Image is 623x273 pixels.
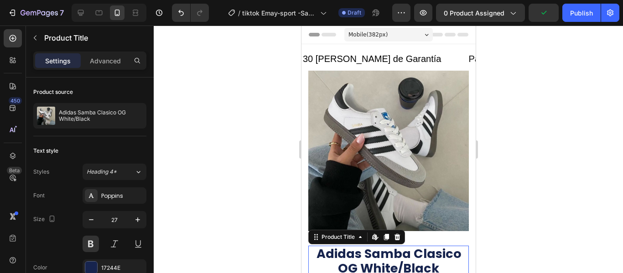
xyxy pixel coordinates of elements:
div: Product source [33,88,73,96]
div: Publish [570,8,593,18]
span: tiktok Emay-sport -Samba [242,8,317,18]
p: Adidas Samba Clasico OG White/Black [59,109,143,122]
span: Heading 4* [87,168,117,176]
div: Poppins [101,192,144,200]
p: Advanced [90,56,121,66]
span: Draft [348,9,361,17]
div: Text style [33,147,58,155]
div: Color [33,263,47,272]
div: 450 [9,97,22,104]
div: Undo/Redo [172,4,209,22]
h1: Adidas Samba Clasico OG White/Black [7,220,167,252]
iframe: Design area [301,26,476,273]
button: 7 [4,4,68,22]
button: Heading 4* [83,164,146,180]
span: Pago Contra Entrega [167,28,253,38]
div: Font [33,191,45,200]
div: 17244E [101,264,144,272]
button: Publish [562,4,601,22]
div: Size [33,213,57,226]
p: Settings [45,56,71,66]
span: / [238,8,240,18]
div: Product Title [18,207,55,216]
span: 0 product assigned [444,8,504,18]
button: 0 product assigned [436,4,525,22]
div: Styles [33,168,49,176]
p: Product Title [44,32,143,43]
img: product feature img [37,107,55,125]
div: Beta [7,167,22,174]
p: 7 [60,7,64,18]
